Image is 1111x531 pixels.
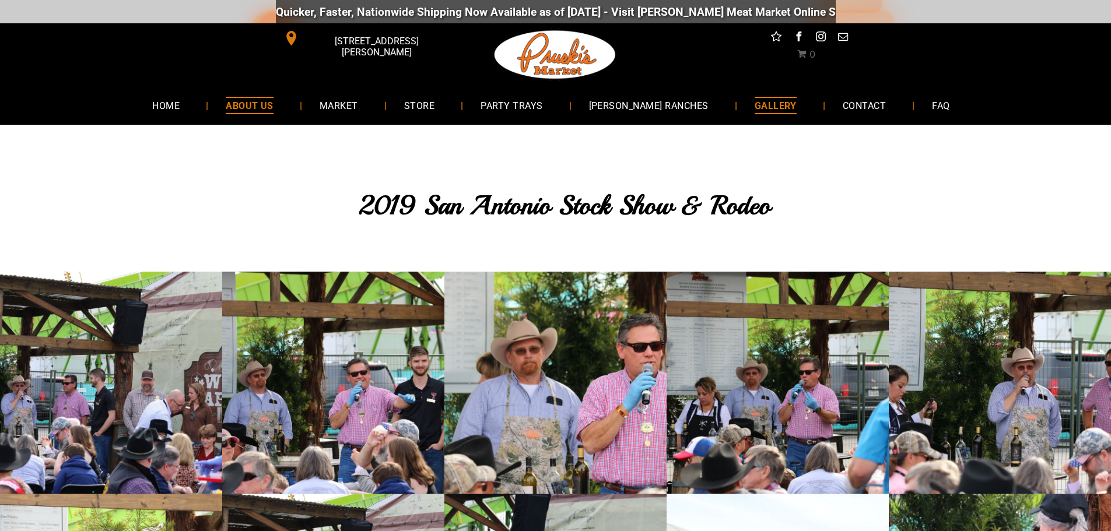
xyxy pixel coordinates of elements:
[737,90,814,121] a: GALLERY
[835,29,850,47] a: email
[809,49,815,60] span: 0
[226,97,274,114] span: ABOUT US
[769,29,784,47] a: Social network
[813,29,828,47] a: instagram
[135,90,197,121] a: HOME
[791,29,806,47] a: facebook
[208,90,291,121] a: ABOUT US
[492,23,618,86] img: Pruski-s+Market+HQ+Logo2-1920w.png
[276,29,454,47] a: [STREET_ADDRESS][PERSON_NAME]
[302,90,376,121] a: MARKET
[463,90,560,121] a: PARTY TRAYS
[572,90,726,121] a: [PERSON_NAME] RANCHES
[825,90,903,121] a: CONTACT
[359,189,770,222] span: 2019 San Antonio Stock Show & Rodeo
[914,90,967,121] a: FAQ
[387,90,452,121] a: STORE
[301,30,451,64] span: [STREET_ADDRESS][PERSON_NAME]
